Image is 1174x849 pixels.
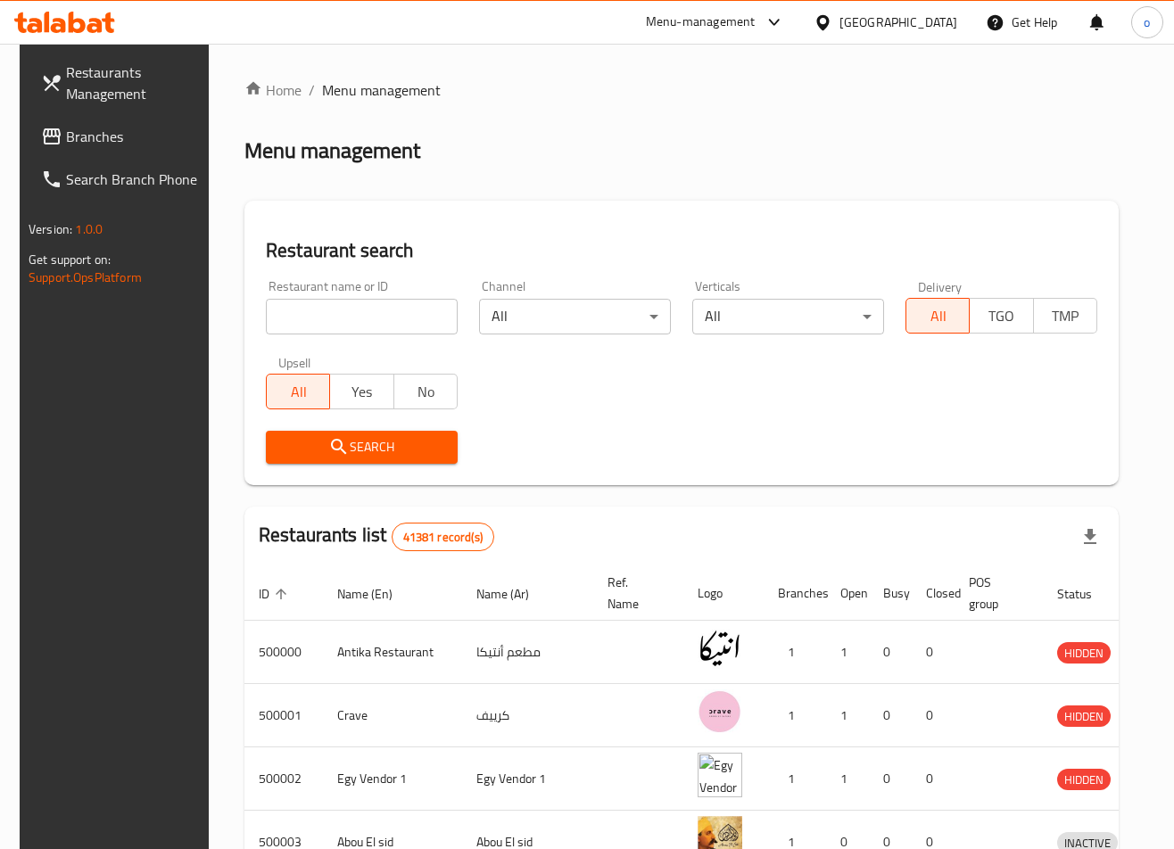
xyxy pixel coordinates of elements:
[1041,303,1090,329] span: TMP
[266,299,458,334] input: Search for restaurant name or ID..
[280,436,443,458] span: Search
[914,303,963,329] span: All
[826,566,869,621] th: Open
[392,523,494,551] div: Total records count
[905,298,970,334] button: All
[329,374,393,409] button: Yes
[266,237,1097,264] h2: Restaurant search
[1057,583,1115,605] span: Status
[912,621,955,684] td: 0
[29,218,72,241] span: Version:
[912,747,955,811] td: 0
[266,374,330,409] button: All
[698,689,742,734] img: Crave
[969,298,1033,334] button: TGO
[912,684,955,747] td: 0
[462,747,593,811] td: Egy Vendor 1
[309,79,315,101] li: /
[244,747,323,811] td: 500002
[462,621,593,684] td: مطعم أنتيكا
[27,115,216,158] a: Branches
[29,266,142,289] a: Support.OpsPlatform
[244,621,323,684] td: 500000
[1033,298,1097,334] button: TMP
[969,572,1021,614] span: POS group
[393,374,458,409] button: No
[244,136,420,165] h2: Menu management
[683,566,764,621] th: Logo
[1069,515,1112,558] div: Export file
[869,566,912,621] th: Busy
[869,747,912,811] td: 0
[462,684,593,747] td: كرييف
[323,621,462,684] td: Antika Restaurant
[66,62,202,104] span: Restaurants Management
[323,684,462,747] td: Crave
[698,753,742,797] img: Egy Vendor 1
[1144,12,1150,32] span: o
[323,747,462,811] td: Egy Vendor 1
[274,379,323,405] span: All
[977,303,1026,329] span: TGO
[244,684,323,747] td: 500001
[918,280,963,293] label: Delivery
[1057,770,1111,790] span: HIDDEN
[826,747,869,811] td: 1
[322,79,441,101] span: Menu management
[608,572,662,614] span: Ref. Name
[337,583,416,605] span: Name (En)
[839,12,957,32] div: [GEOGRAPHIC_DATA]
[698,626,742,671] img: Antika Restaurant
[692,299,884,334] div: All
[479,299,671,334] div: All
[259,522,494,551] h2: Restaurants list
[244,79,1119,101] nav: breadcrumb
[869,684,912,747] td: 0
[1057,769,1111,790] div: HIDDEN
[1057,642,1111,664] div: HIDDEN
[764,684,826,747] td: 1
[1057,706,1111,727] span: HIDDEN
[476,583,552,605] span: Name (Ar)
[826,621,869,684] td: 1
[266,431,458,464] button: Search
[29,248,111,271] span: Get support on:
[259,583,293,605] span: ID
[393,529,493,546] span: 41381 record(s)
[27,158,216,201] a: Search Branch Phone
[869,621,912,684] td: 0
[646,12,756,33] div: Menu-management
[337,379,386,405] span: Yes
[1057,643,1111,664] span: HIDDEN
[75,218,103,241] span: 1.0.0
[66,169,202,190] span: Search Branch Phone
[764,747,826,811] td: 1
[278,356,311,368] label: Upsell
[401,379,451,405] span: No
[764,566,826,621] th: Branches
[66,126,202,147] span: Branches
[764,621,826,684] td: 1
[912,566,955,621] th: Closed
[27,51,216,115] a: Restaurants Management
[826,684,869,747] td: 1
[244,79,302,101] a: Home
